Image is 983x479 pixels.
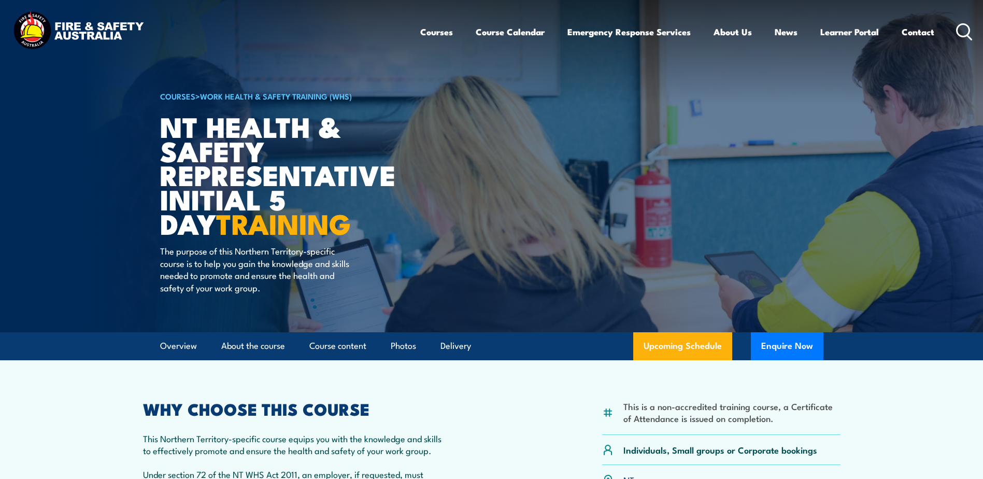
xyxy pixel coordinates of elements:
a: Courses [420,18,453,46]
a: Work Health & Safety Training (WHS) [200,90,352,102]
a: Upcoming Schedule [633,332,732,360]
p: Individuals, Small groups or Corporate bookings [623,444,817,456]
p: The purpose of this Northern Territory-specific course is to help you gain the knowledge and skil... [160,245,349,293]
h1: NT Health & Safety Representative Initial 5 Day [160,114,416,235]
a: Overview [160,332,197,360]
h6: > [160,90,416,102]
a: Course content [309,332,366,360]
p: This Northern Territory-specific course equips you with the knowledge and skills to effectively p... [143,432,446,457]
a: About the course [221,332,285,360]
a: Course Calendar [476,18,545,46]
a: Delivery [440,332,471,360]
a: About Us [714,18,752,46]
strong: TRAINING [216,201,351,244]
a: Learner Portal [820,18,879,46]
li: This is a non-accredited training course, a Certificate of Attendance is issued on completion. [623,400,840,425]
h2: WHY CHOOSE THIS COURSE [143,401,446,416]
a: Photos [391,332,416,360]
a: News [775,18,797,46]
a: Emergency Response Services [567,18,691,46]
a: COURSES [160,90,195,102]
a: Contact [902,18,934,46]
button: Enquire Now [751,332,823,360]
